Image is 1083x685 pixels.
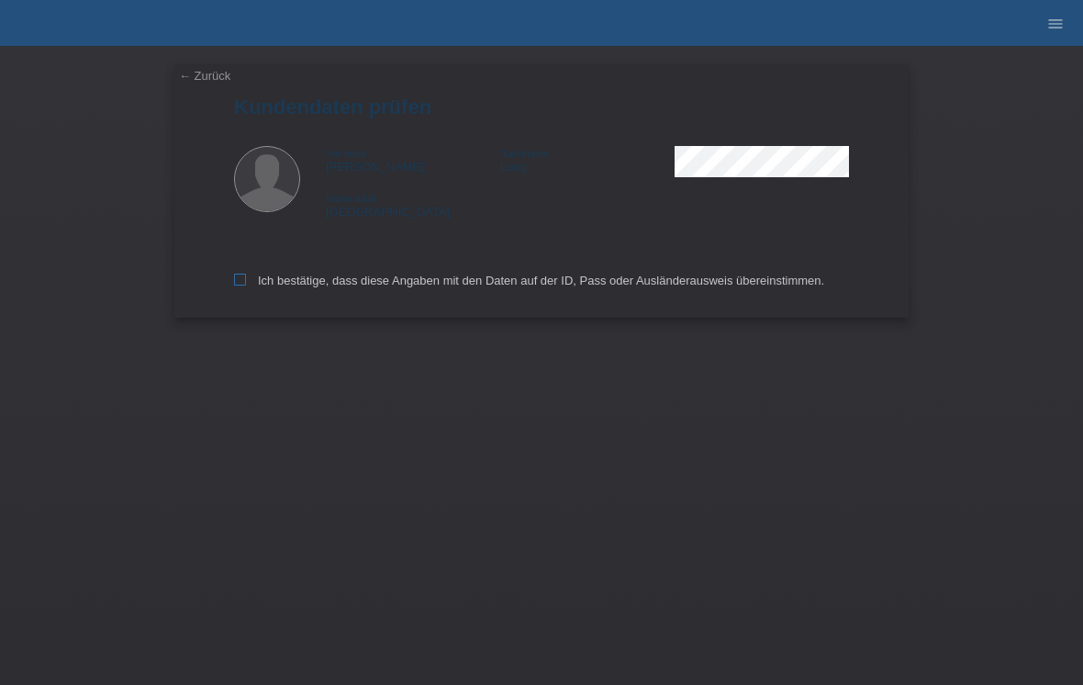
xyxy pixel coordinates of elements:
[1037,17,1074,28] a: menu
[234,95,849,118] h1: Kundendaten prüfen
[234,274,824,287] label: Ich bestätige, dass diese Angaben mit den Daten auf der ID, Pass oder Ausländerausweis übereinsti...
[500,148,549,159] span: Nachname
[326,148,366,159] span: Vorname
[326,146,500,174] div: [PERSON_NAME]
[326,193,376,204] span: Nationalität
[1046,15,1065,33] i: menu
[179,69,230,83] a: ← Zurück
[500,146,675,174] div: Long
[326,191,500,219] div: [GEOGRAPHIC_DATA]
